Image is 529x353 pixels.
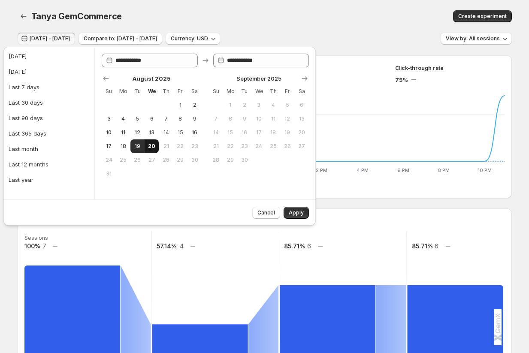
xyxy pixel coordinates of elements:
[173,139,187,153] button: Friday August 22 2025
[191,102,198,109] span: 2
[255,88,263,95] span: We
[105,170,112,177] span: 31
[453,10,512,22] button: Create experiment
[187,139,202,153] button: Saturday August 23 2025
[9,52,27,60] div: [DATE]
[105,157,112,163] span: 24
[316,167,327,173] text: 2 PM
[280,112,294,126] button: Friday September 12 2025
[191,143,198,150] span: 23
[298,143,305,150] span: 27
[6,142,92,156] button: Last month
[105,88,112,95] span: Su
[241,129,248,136] span: 16
[227,157,234,163] span: 29
[395,65,444,72] span: Click-through rate
[116,84,130,98] th: Monday
[24,235,48,241] text: Sessions
[237,139,251,153] button: Tuesday September 23 2025
[255,143,263,150] span: 24
[6,173,92,187] button: Last year
[177,143,184,150] span: 22
[284,207,309,219] button: Apply
[100,72,112,84] button: Show previous month, July 2025
[42,242,46,250] text: 7
[84,35,157,42] span: Compare to: [DATE] - [DATE]
[280,139,294,153] button: Friday September 26 2025
[395,75,408,84] span: 75%
[177,102,184,109] span: 1
[295,112,309,126] button: Saturday September 13 2025
[6,96,92,109] button: Last 30 days
[159,126,173,139] button: Thursday August 14 2025
[177,129,184,136] span: 15
[411,242,432,250] text: 85.71%
[119,129,127,136] span: 11
[209,84,223,98] th: Sunday
[102,112,116,126] button: Sunday August 3 2025
[295,139,309,153] button: Saturday September 27 2025
[284,88,291,95] span: Fr
[102,153,116,167] button: Sunday August 24 2025
[30,35,70,42] span: [DATE] - [DATE]
[116,126,130,139] button: Monday August 11 2025
[280,98,294,112] button: Friday September 5 2025
[162,88,169,95] span: Th
[295,98,309,112] button: Saturday September 6 2025
[31,11,122,21] span: Tanya GemCommerce
[252,98,266,112] button: Wednesday September 3 2025
[241,115,248,122] span: 9
[130,139,145,153] button: Start of range Tuesday August 19 2025
[187,153,202,167] button: Saturday August 30 2025
[130,84,145,98] th: Tuesday
[148,157,155,163] span: 27
[295,84,309,98] th: Saturday
[148,129,155,136] span: 13
[255,129,263,136] span: 17
[241,102,248,109] span: 2
[102,167,116,181] button: Sunday August 31 2025
[191,88,198,95] span: Sa
[134,157,141,163] span: 26
[9,98,43,107] div: Last 30 days
[298,129,305,136] span: 20
[266,139,280,153] button: Thursday September 25 2025
[79,33,162,45] button: Compare to: [DATE] - [DATE]
[252,139,266,153] button: Wednesday September 24 2025
[241,157,248,163] span: 30
[266,98,280,112] button: Thursday September 4 2025
[284,102,291,109] span: 5
[134,129,141,136] span: 12
[227,143,234,150] span: 22
[187,126,202,139] button: Saturday August 16 2025
[266,84,280,98] th: Thursday
[130,153,145,167] button: Tuesday August 26 2025
[119,143,127,150] span: 18
[280,126,294,139] button: Friday September 19 2025
[227,115,234,122] span: 8
[9,114,43,122] div: Last 90 days
[9,175,33,184] div: Last year
[145,153,159,167] button: Wednesday August 27 2025
[299,72,311,84] button: Show next month, October 2025
[252,112,266,126] button: Wednesday September 10 2025
[179,242,183,250] text: 4
[223,84,237,98] th: Monday
[173,112,187,126] button: Friday August 8 2025
[134,143,141,150] span: 19
[116,139,130,153] button: Monday August 18 2025
[187,84,202,98] th: Saturday
[284,242,305,250] text: 85.71%
[6,127,92,140] button: Last 365 days
[6,157,92,171] button: Last 12 months
[148,115,155,122] span: 6
[241,143,248,150] span: 23
[173,126,187,139] button: Friday August 15 2025
[9,67,27,76] div: [DATE]
[435,242,438,250] text: 6
[307,242,311,250] text: 6
[269,115,277,122] span: 11
[187,98,202,112] button: Saturday August 2 2025
[6,49,92,63] button: [DATE]
[134,115,141,122] span: 5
